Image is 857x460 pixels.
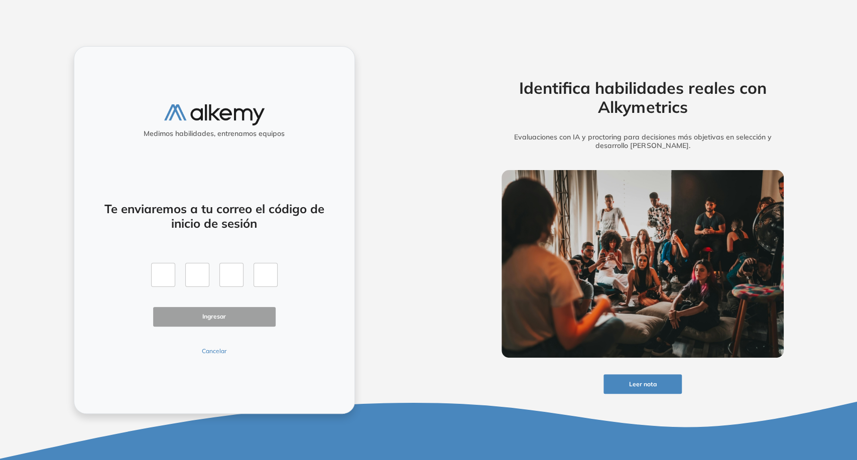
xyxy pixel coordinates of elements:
button: Leer nota [603,374,682,394]
h5: Evaluaciones con IA y proctoring para decisiones más objetivas en selección y desarrollo [PERSON_... [486,133,799,150]
img: img-more-info [502,170,784,358]
h2: Identifica habilidades reales con Alkymetrics [486,78,799,117]
h5: Medimos habilidades, entrenamos equipos [78,129,350,138]
div: Widget de chat [676,344,857,460]
iframe: Chat Widget [676,344,857,460]
button: Cancelar [153,347,276,356]
img: logo-alkemy [164,104,265,125]
button: Ingresar [153,307,276,327]
h4: Te enviaremos a tu correo el código de inicio de sesión [101,202,328,231]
